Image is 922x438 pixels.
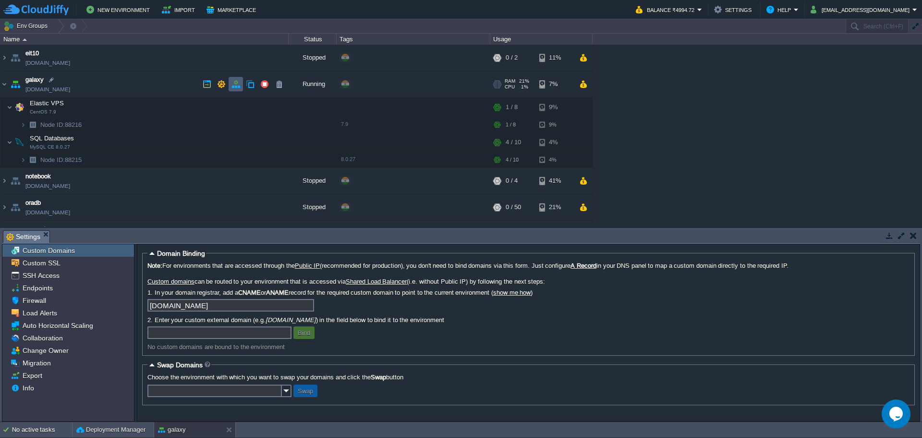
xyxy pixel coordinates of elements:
[157,250,205,257] span: Domain Binding
[9,45,22,71] img: AMDAwAAAACH5BAEAAAAALAAAAAABAAEAAAICRAEAOw==
[238,289,261,296] b: CNAME
[539,117,570,132] div: 9%
[6,231,40,243] span: Settings
[289,45,337,71] div: Stopped
[506,98,518,117] div: 1 / 8
[29,135,75,142] a: SQL DatabasesMySQL CE 8.0.27
[3,19,51,33] button: Env Groups
[30,144,70,150] span: MySQL CE 8.0.27
[9,71,22,97] img: AMDAwAAAACH5BAEAAAAALAAAAAABAAEAAAICRAEAOw==
[539,133,570,152] div: 4%
[147,316,910,324] label: 2. Enter your custom external domain (e.g. ) in the field below to bind it to the environment
[21,371,44,380] a: Export
[147,374,910,381] label: Choose the environment with which you want to swap your domains and click the button
[506,133,521,152] div: 4 / 10
[289,71,337,97] div: Running
[21,309,59,317] a: Load Alerts
[30,109,56,115] span: CentOS 7.9
[505,84,515,90] span: CPU
[39,156,83,164] a: Node ID:88215
[0,71,8,97] img: AMDAwAAAACH5BAEAAAAALAAAAAABAAEAAAICRAEAOw==
[341,121,348,127] span: 7.9
[506,194,521,220] div: 0 / 50
[26,117,39,132] img: AMDAwAAAACH5BAEAAAAALAAAAAABAAEAAAICRAEAOw==
[0,194,8,220] img: AMDAwAAAACH5BAEAAAAALAAAAAABAAEAAAICRAEAOw==
[519,84,528,90] span: 1%
[39,121,83,129] a: Node ID:88216
[147,262,910,269] label: For environments that are accessed through the (recommended for production), you don't need to bi...
[25,172,51,181] a: notebook
[714,4,754,15] button: Settings
[21,259,62,267] a: Custom SSL
[29,134,75,142] span: SQL Databases
[493,289,531,296] a: show me how
[9,194,22,220] img: AMDAwAAAACH5BAEAAAAALAAAAAABAAEAAAICRAEAOw==
[40,156,65,163] span: Node ID:
[147,262,162,269] b: Note:
[25,181,70,191] a: [DOMAIN_NAME]
[147,343,910,350] div: No custom domains are bound to the environment
[21,334,64,342] a: Collaboration
[295,328,313,337] button: Bind
[506,221,521,247] div: 0 / 25
[289,221,337,247] div: Stopped
[40,121,65,128] span: Node ID:
[39,121,83,129] span: 88216
[539,45,570,71] div: 11%
[21,346,70,355] a: Change Owner
[76,425,146,435] button: Deployment Manager
[295,262,320,269] a: Public IP
[289,34,336,45] div: Status
[25,208,70,217] span: [DOMAIN_NAME]
[13,133,26,152] img: AMDAwAAAACH5BAEAAAAALAAAAAABAAEAAAICRAEAOw==
[39,156,83,164] span: 88215
[636,4,697,15] button: Balance ₹4994.72
[157,361,203,369] span: Swap Domains
[506,168,518,194] div: 0 / 4
[570,262,596,269] a: A Record
[158,425,186,435] button: galaxy
[0,45,8,71] img: AMDAwAAAACH5BAEAAAAALAAAAAABAAEAAAICRAEAOw==
[289,168,337,194] div: Stopped
[346,278,407,285] a: Shared Load Balancer
[519,78,529,84] span: 21%
[25,49,39,58] a: eit10
[25,75,44,85] span: galaxy
[21,284,54,292] a: Endpoints
[21,321,95,330] a: Auto Horizontal Scaling
[23,38,27,41] img: AMDAwAAAACH5BAEAAAAALAAAAAABAAEAAAICRAEAOw==
[21,271,61,280] a: SSH Access
[206,4,259,15] button: Marketplace
[25,198,41,208] a: oradb
[147,289,910,296] label: 1. In your domain registrar, add a or record for the required custom domain to point to the curre...
[13,98,26,117] img: AMDAwAAAACH5BAEAAAAALAAAAAABAAEAAAICRAEAOw==
[811,4,912,15] button: [EMAIL_ADDRESS][DOMAIN_NAME]
[266,316,316,324] i: [DOMAIN_NAME]
[147,278,194,285] a: Custom domains
[12,422,72,438] div: No active tasks
[491,34,592,45] div: Usage
[7,98,12,117] img: AMDAwAAAACH5BAEAAAAALAAAAAABAAEAAAICRAEAOw==
[506,117,516,132] div: 1 / 8
[539,71,570,97] div: 7%
[21,296,48,305] a: Firewall
[21,384,36,392] a: Info
[20,117,26,132] img: AMDAwAAAACH5BAEAAAAALAAAAAABAAEAAAICRAEAOw==
[162,4,198,15] button: Import
[21,246,76,255] a: Custom Domains
[0,168,8,194] img: AMDAwAAAACH5BAEAAAAALAAAAAABAAEAAAICRAEAOw==
[539,168,570,194] div: 41%
[29,99,65,107] span: Elastic VPS
[1,34,288,45] div: Name
[21,359,52,367] span: Migration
